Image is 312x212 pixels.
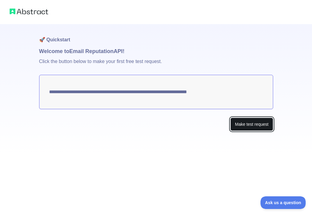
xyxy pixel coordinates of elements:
img: Abstract logo [10,7,48,16]
h1: Welcome to Email Reputation API! [39,47,273,55]
p: Click the button below to make your first free test request. [39,55,273,75]
h1: 🚀 Quickstart [39,24,273,47]
iframe: Toggle Customer Support [261,196,306,209]
button: Make test request [230,118,273,131]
